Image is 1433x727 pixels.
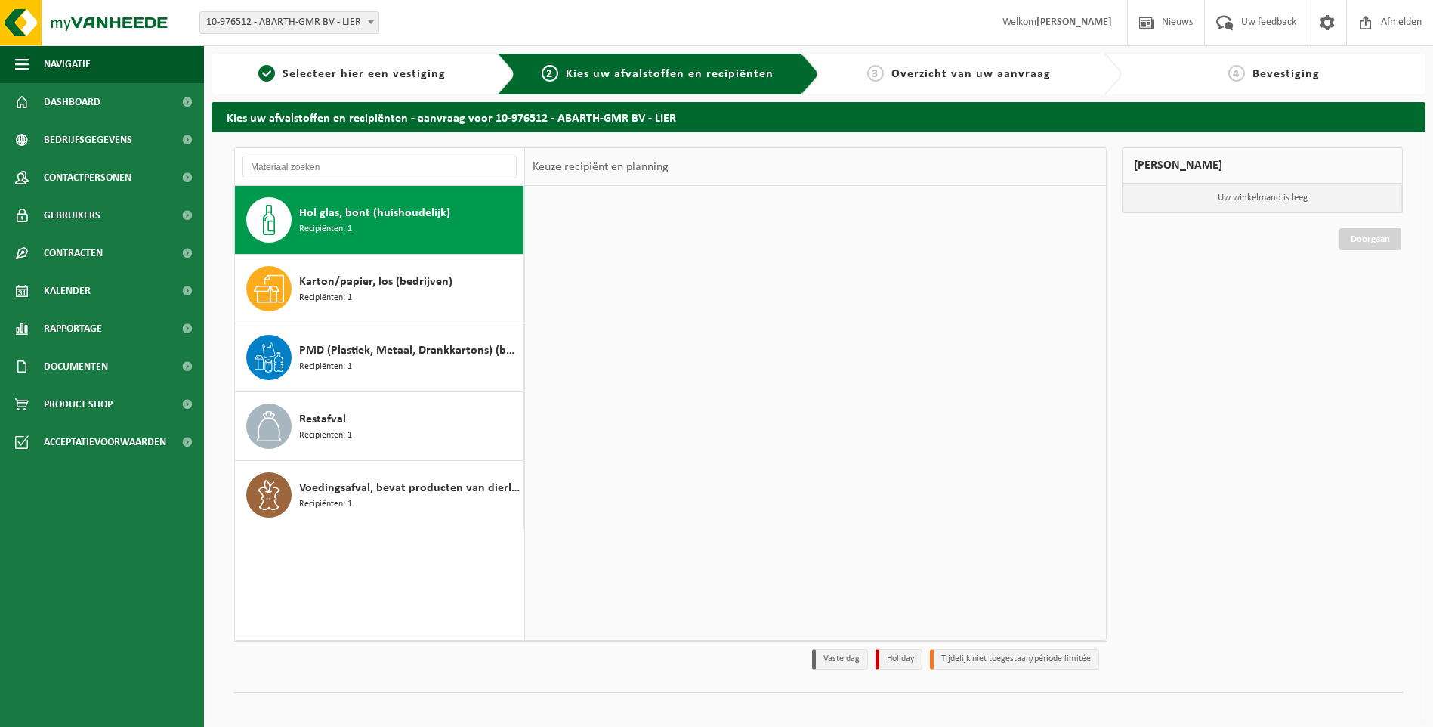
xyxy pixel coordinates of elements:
a: 1Selecteer hier een vestiging [219,65,485,83]
span: Kies uw afvalstoffen en recipiënten [566,68,774,80]
span: 3 [867,65,884,82]
button: Restafval Recipiënten: 1 [235,392,524,461]
span: Acceptatievoorwaarden [44,423,166,461]
button: PMD (Plastiek, Metaal, Drankkartons) (bedrijven) Recipiënten: 1 [235,323,524,392]
span: PMD (Plastiek, Metaal, Drankkartons) (bedrijven) [299,342,520,360]
span: 2 [542,65,558,82]
span: Selecteer hier een vestiging [283,68,446,80]
span: Recipiënten: 1 [299,360,352,374]
span: Bedrijfsgegevens [44,121,132,159]
input: Materiaal zoeken [242,156,517,178]
span: Karton/papier, los (bedrijven) [299,273,452,291]
div: [PERSON_NAME] [1122,147,1403,184]
span: Restafval [299,410,346,428]
strong: [PERSON_NAME] [1036,17,1112,28]
span: 10-976512 - ABARTH-GMR BV - LIER [200,12,378,33]
span: Rapportage [44,310,102,348]
button: Karton/papier, los (bedrijven) Recipiënten: 1 [235,255,524,323]
p: Uw winkelmand is leeg [1123,184,1402,212]
a: Doorgaan [1339,228,1401,250]
li: Vaste dag [812,649,868,670]
li: Tijdelijk niet toegestaan/période limitée [930,649,1099,670]
button: Voedingsafval, bevat producten van dierlijke oorsprong, onverpakt, categorie 3 Recipiënten: 1 [235,461,524,529]
span: Documenten [44,348,108,385]
span: Overzicht van uw aanvraag [891,68,1051,80]
span: 10-976512 - ABARTH-GMR BV - LIER [199,11,379,34]
span: Voedingsafval, bevat producten van dierlijke oorsprong, onverpakt, categorie 3 [299,479,520,497]
li: Holiday [876,649,922,670]
span: Contactpersonen [44,159,131,196]
span: Recipiënten: 1 [299,291,352,305]
span: Dashboard [44,83,100,121]
div: Keuze recipiënt en planning [525,148,676,186]
span: Contracten [44,234,103,272]
button: Hol glas, bont (huishoudelijk) Recipiënten: 1 [235,186,524,255]
span: Recipiënten: 1 [299,497,352,512]
span: Recipiënten: 1 [299,428,352,443]
h2: Kies uw afvalstoffen en recipiënten - aanvraag voor 10-976512 - ABARTH-GMR BV - LIER [212,102,1425,131]
span: Bevestiging [1252,68,1320,80]
span: Recipiënten: 1 [299,222,352,237]
span: 4 [1228,65,1245,82]
span: 1 [258,65,275,82]
span: Gebruikers [44,196,100,234]
span: Kalender [44,272,91,310]
span: Navigatie [44,45,91,83]
span: Product Shop [44,385,113,423]
span: Hol glas, bont (huishoudelijk) [299,204,450,222]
